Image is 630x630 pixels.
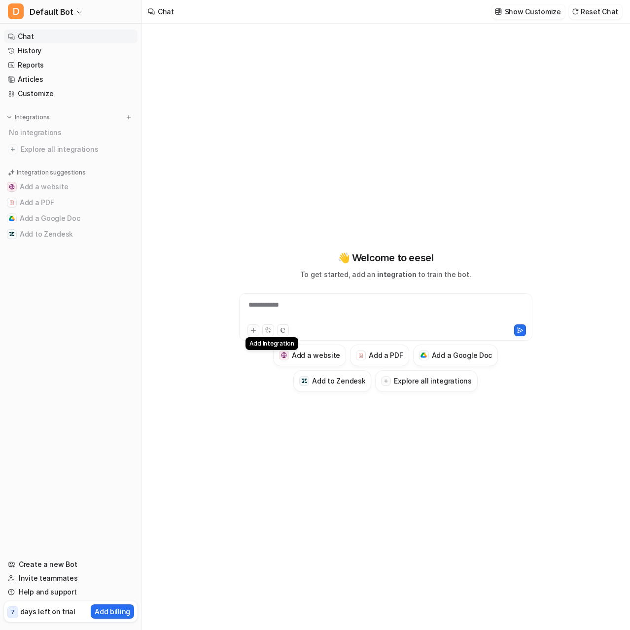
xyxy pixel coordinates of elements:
[4,226,138,242] button: Add to ZendeskAdd to Zendesk
[30,5,73,19] span: Default Bot
[125,114,132,121] img: menu_add.svg
[95,606,130,617] p: Add billing
[4,112,53,122] button: Integrations
[312,376,365,386] h3: Add to Zendesk
[4,210,138,226] button: Add a Google DocAdd a Google Doc
[4,72,138,86] a: Articles
[569,4,622,19] button: Reset Chat
[281,352,287,358] img: Add a website
[11,608,15,617] p: 7
[4,142,138,156] a: Explore all integrations
[369,350,403,360] h3: Add a PDF
[292,350,340,360] h3: Add a website
[4,571,138,585] a: Invite teammates
[20,606,75,617] p: days left on trial
[6,124,138,140] div: No integrations
[4,44,138,58] a: History
[273,345,346,366] button: Add a websiteAdd a website
[350,345,409,366] button: Add a PDFAdd a PDF
[301,378,308,384] img: Add to Zendesk
[4,585,138,599] a: Help and support
[6,114,13,121] img: expand menu
[300,269,471,280] p: To get started, add an to train the bot.
[9,231,15,237] img: Add to Zendesk
[91,604,134,619] button: Add billing
[338,250,434,265] p: 👋 Welcome to eesel
[505,6,561,17] p: Show Customize
[375,370,477,392] button: Explore all integrations
[17,168,85,177] p: Integration suggestions
[394,376,471,386] h3: Explore all integrations
[4,179,138,195] button: Add a websiteAdd a website
[4,58,138,72] a: Reports
[4,87,138,101] a: Customize
[358,352,364,358] img: Add a PDF
[4,195,138,210] button: Add a PDFAdd a PDF
[9,184,15,190] img: Add a website
[495,8,502,15] img: customize
[4,30,138,43] a: Chat
[413,345,498,366] button: Add a Google DocAdd a Google Doc
[8,3,24,19] span: D
[9,215,15,221] img: Add a Google Doc
[158,6,174,17] div: Chat
[15,113,50,121] p: Integrations
[9,200,15,206] img: Add a PDF
[377,270,416,279] span: integration
[420,352,427,358] img: Add a Google Doc
[293,370,371,392] button: Add to ZendeskAdd to Zendesk
[8,144,18,154] img: explore all integrations
[4,558,138,571] a: Create a new Bot
[245,337,298,350] div: Add Integration
[572,8,579,15] img: reset
[432,350,492,360] h3: Add a Google Doc
[21,141,134,157] span: Explore all integrations
[492,4,565,19] button: Show Customize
